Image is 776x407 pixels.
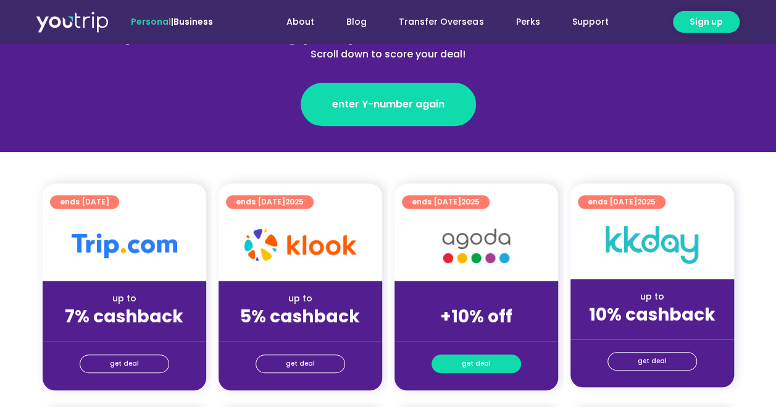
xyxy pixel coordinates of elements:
a: Sign up [673,11,740,33]
a: About [270,10,330,33]
a: ends [DATE]2025 [402,195,490,209]
div: Scroll down to score your deal! [120,47,656,62]
span: ends [DATE] [60,195,109,209]
a: Transfer Overseas [383,10,499,33]
div: up to [228,292,372,305]
span: enter Y-number again [332,97,444,112]
strong: +10% off [440,304,512,329]
a: get deal [256,355,345,373]
nav: Menu [246,10,624,33]
div: (for stays only) [228,328,372,341]
div: (for stays only) [580,326,724,339]
span: Sign up [690,15,723,28]
span: ends [DATE] [588,195,656,209]
a: get deal [80,355,169,373]
a: Blog [330,10,383,33]
span: get deal [110,355,139,372]
strong: 5% cashback [240,304,360,329]
a: get deal [607,352,697,371]
strong: 7% cashback [65,304,183,329]
div: up to [52,292,196,305]
span: 2025 [461,196,480,207]
span: 2025 [285,196,304,207]
a: Business [173,15,213,28]
div: up to [580,290,724,303]
a: Perks [499,10,556,33]
a: Support [556,10,624,33]
span: | [131,15,213,28]
span: up to [465,292,488,304]
a: ends [DATE]2025 [226,195,314,209]
span: ends [DATE] [412,195,480,209]
strong: 10% cashback [589,303,716,327]
div: (for stays only) [404,328,548,341]
span: get deal [286,355,315,372]
span: Personal [131,15,171,28]
div: (for stays only) [52,328,196,341]
span: get deal [638,353,667,370]
span: ends [DATE] [236,195,304,209]
a: enter Y-number again [301,83,476,126]
span: get deal [462,355,491,372]
a: ends [DATE]2025 [578,195,665,209]
a: get deal [432,355,521,373]
a: ends [DATE] [50,195,119,209]
span: 2025 [637,196,656,207]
